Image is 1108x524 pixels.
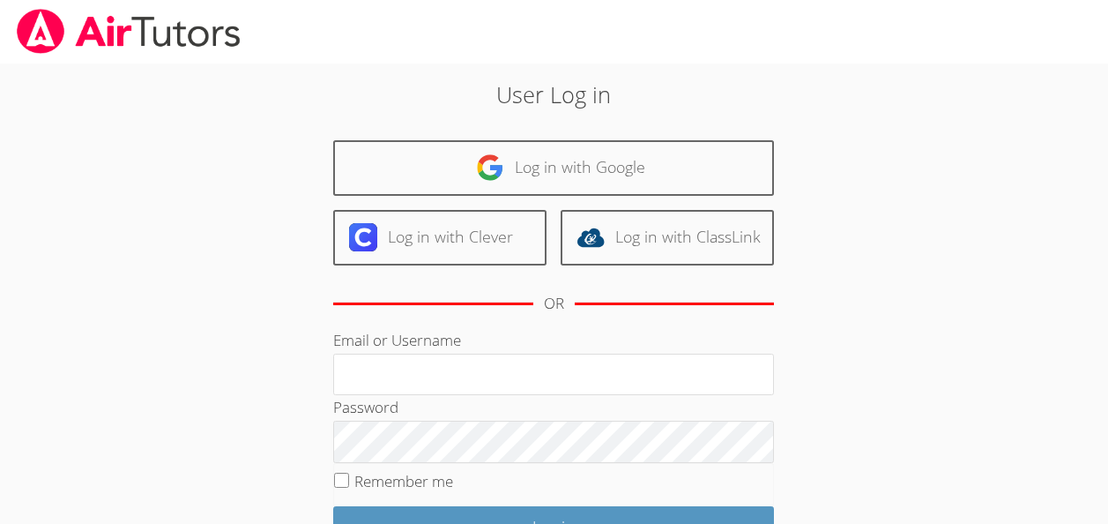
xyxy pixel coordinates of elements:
[561,210,774,266] a: Log in with ClassLink
[476,153,504,182] img: google-logo-50288ca7cdecda66e5e0955fdab243c47b7ad437acaf1139b6f446037453330a.svg
[15,9,242,54] img: airtutors_banner-c4298cdbf04f3fff15de1276eac7730deb9818008684d7c2e4769d2f7ddbe033.png
[354,471,453,491] label: Remember me
[333,210,547,266] a: Log in with Clever
[255,78,853,111] h2: User Log in
[333,330,461,350] label: Email or Username
[333,140,774,196] a: Log in with Google
[544,291,564,317] div: OR
[576,223,605,251] img: classlink-logo-d6bb404cc1216ec64c9a2012d9dc4662098be43eaf13dc465df04b49fa7ab582.svg
[333,397,398,417] label: Password
[349,223,377,251] img: clever-logo-6eab21bc6e7a338710f1a6ff85c0baf02591cd810cc4098c63d3a4b26e2feb20.svg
